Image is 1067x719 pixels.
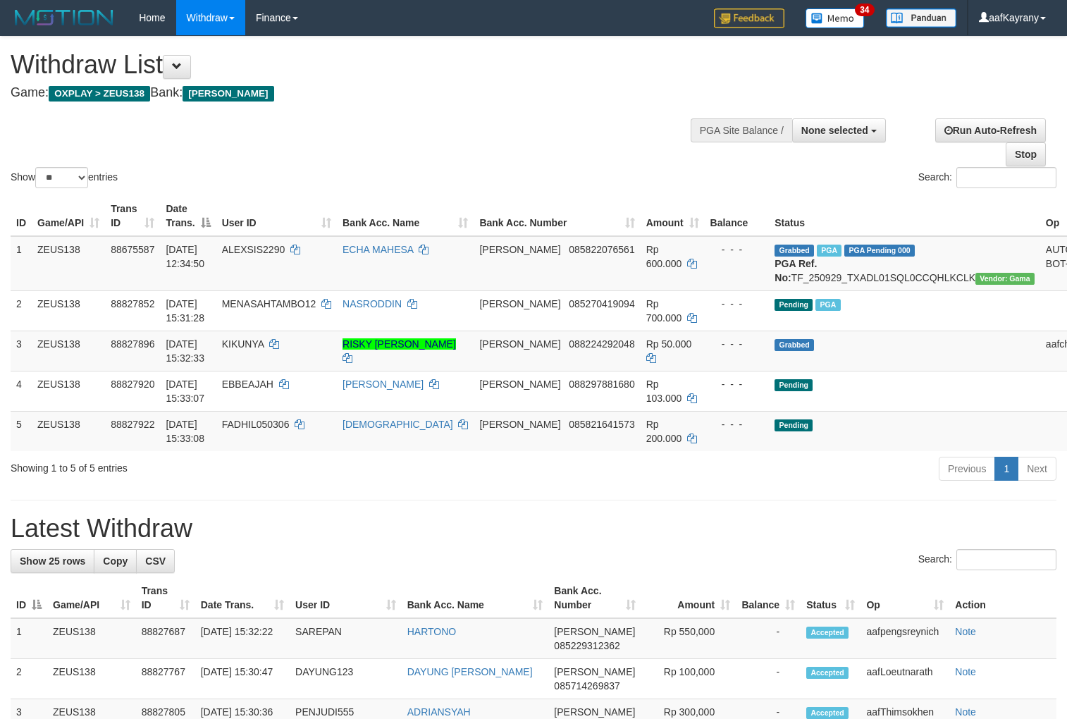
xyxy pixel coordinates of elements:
[817,245,841,257] span: Marked by aafpengsreynich
[32,290,105,331] td: ZEUS138
[20,555,85,567] span: Show 25 rows
[569,244,634,255] span: Copy 085822076561 to clipboard
[710,377,764,391] div: - - -
[111,338,154,350] span: 88827896
[11,290,32,331] td: 2
[343,419,453,430] a: [DEMOGRAPHIC_DATA]
[806,667,849,679] span: Accepted
[855,4,874,16] span: 34
[35,167,88,188] select: Showentries
[646,379,682,404] span: Rp 103.000
[806,627,849,639] span: Accepted
[775,245,814,257] span: Grabbed
[569,338,634,350] span: Copy 088224292048 to clipboard
[646,338,692,350] span: Rp 50.000
[111,379,154,390] span: 88827920
[343,338,456,350] a: RISKY [PERSON_NAME]
[815,299,840,311] span: Marked by aafpengsreynich
[47,578,136,618] th: Game/API: activate to sort column ascending
[775,258,817,283] b: PGA Ref. No:
[111,298,154,309] span: 88827852
[554,680,619,692] span: Copy 085714269837 to clipboard
[569,419,634,430] span: Copy 085821641573 to clipboard
[806,8,865,28] img: Button%20Memo.svg
[11,549,94,573] a: Show 25 rows
[11,331,32,371] td: 3
[166,419,204,444] span: [DATE] 15:33:08
[769,236,1040,291] td: TF_250929_TXADL01SQL0CCQHLKCLK
[554,640,619,651] span: Copy 085229312362 to clipboard
[918,549,1056,570] label: Search:
[548,578,641,618] th: Bank Acc. Number: activate to sort column ascending
[94,549,137,573] a: Copy
[646,298,682,324] span: Rp 700.000
[222,244,285,255] span: ALEXSIS2290
[47,618,136,659] td: ZEUS138
[11,659,47,699] td: 2
[407,666,533,677] a: DAYUNG [PERSON_NAME]
[47,659,136,699] td: ZEUS138
[343,298,402,309] a: NASRODDIN
[11,51,697,79] h1: Withdraw List
[861,578,949,618] th: Op: activate to sort column ascending
[11,578,47,618] th: ID: activate to sort column descending
[11,618,47,659] td: 1
[105,196,160,236] th: Trans ID: activate to sort column ascending
[861,659,949,699] td: aafLoeutnarath
[714,8,784,28] img: Feedback.jpg
[956,167,1056,188] input: Search:
[290,618,402,659] td: SAREPAN
[343,244,413,255] a: ECHA MAHESA
[136,659,195,699] td: 88827767
[402,578,549,618] th: Bank Acc. Name: activate to sort column ascending
[166,298,204,324] span: [DATE] 15:31:28
[222,379,273,390] span: EBBEAJAH
[801,578,861,618] th: Status: activate to sort column ascending
[136,549,175,573] a: CSV
[32,371,105,411] td: ZEUS138
[166,338,204,364] span: [DATE] 15:32:33
[861,618,949,659] td: aafpengsreynich
[844,245,915,257] span: PGA Pending
[216,196,337,236] th: User ID: activate to sort column ascending
[554,666,635,677] span: [PERSON_NAME]
[145,555,166,567] span: CSV
[736,659,801,699] td: -
[956,549,1056,570] input: Search:
[775,379,813,391] span: Pending
[111,419,154,430] span: 88827922
[939,457,995,481] a: Previous
[32,411,105,451] td: ZEUS138
[136,618,195,659] td: 88827687
[11,411,32,451] td: 5
[32,331,105,371] td: ZEUS138
[11,86,697,100] h4: Game: Bank:
[710,417,764,431] div: - - -
[136,578,195,618] th: Trans ID: activate to sort column ascending
[806,707,849,719] span: Accepted
[775,299,813,311] span: Pending
[290,659,402,699] td: DAYUNG123
[775,419,813,431] span: Pending
[955,626,976,637] a: Note
[641,196,705,236] th: Amount: activate to sort column ascending
[736,578,801,618] th: Balance: activate to sort column ascending
[646,419,682,444] span: Rp 200.000
[479,298,560,309] span: [PERSON_NAME]
[103,555,128,567] span: Copy
[166,244,204,269] span: [DATE] 12:34:50
[769,196,1040,236] th: Status
[11,515,1056,543] h1: Latest Withdraw
[111,244,154,255] span: 88675587
[474,196,640,236] th: Bank Acc. Number: activate to sort column ascending
[641,578,736,618] th: Amount: activate to sort column ascending
[710,242,764,257] div: - - -
[710,337,764,351] div: - - -
[641,659,736,699] td: Rp 100,000
[195,659,290,699] td: [DATE] 15:30:47
[479,338,560,350] span: [PERSON_NAME]
[195,578,290,618] th: Date Trans.: activate to sort column ascending
[290,578,402,618] th: User ID: activate to sort column ascending
[801,125,868,136] span: None selected
[479,379,560,390] span: [PERSON_NAME]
